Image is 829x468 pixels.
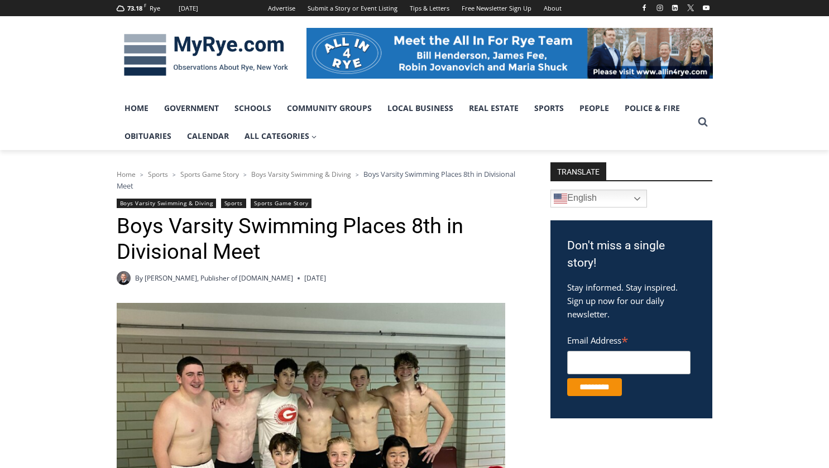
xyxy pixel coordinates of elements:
[567,237,696,272] h3: Don't miss a single story!
[243,171,247,178] span: >
[279,94,380,122] a: Community Groups
[127,4,142,12] span: 73.18
[251,199,312,208] a: Sports Game Story
[356,171,359,178] span: >
[699,1,713,15] a: YouTube
[117,94,693,151] nav: Primary Navigation
[156,94,227,122] a: Government
[237,122,325,150] a: All Categories
[117,271,131,285] a: Author image
[554,192,567,205] img: en
[668,1,682,15] a: Linkedin
[150,3,160,13] div: Rye
[461,94,526,122] a: Real Estate
[617,94,688,122] a: Police & Fire
[653,1,667,15] a: Instagram
[117,122,179,150] a: Obituaries
[245,130,317,142] span: All Categories
[306,28,713,78] img: All in for Rye
[180,170,239,179] a: Sports Game Story
[117,94,156,122] a: Home
[117,199,217,208] a: Boys Varsity Swimming & Diving
[304,273,326,283] time: [DATE]
[148,170,168,179] a: Sports
[251,170,351,179] a: Boys Varsity Swimming & Diving
[221,199,246,208] a: Sports
[117,168,521,191] nav: Breadcrumbs
[526,94,572,122] a: Sports
[227,94,279,122] a: Schools
[117,170,136,179] a: Home
[380,94,461,122] a: Local Business
[172,171,176,178] span: >
[550,162,606,180] strong: TRANSLATE
[572,94,617,122] a: People
[145,273,293,283] a: [PERSON_NAME], Publisher of [DOMAIN_NAME]
[179,122,237,150] a: Calendar
[135,273,143,283] span: By
[144,2,146,8] span: F
[140,171,143,178] span: >
[567,329,691,349] label: Email Address
[693,112,713,132] button: View Search Form
[117,169,515,190] span: Boys Varsity Swimming Places 8th in Divisional Meet
[117,214,521,264] h1: Boys Varsity Swimming Places 8th in Divisional Meet
[638,1,651,15] a: Facebook
[550,190,647,208] a: English
[684,1,697,15] a: X
[179,3,198,13] div: [DATE]
[117,26,295,84] img: MyRye.com
[567,281,696,321] p: Stay informed. Stay inspired. Sign up now for our daily newsletter.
